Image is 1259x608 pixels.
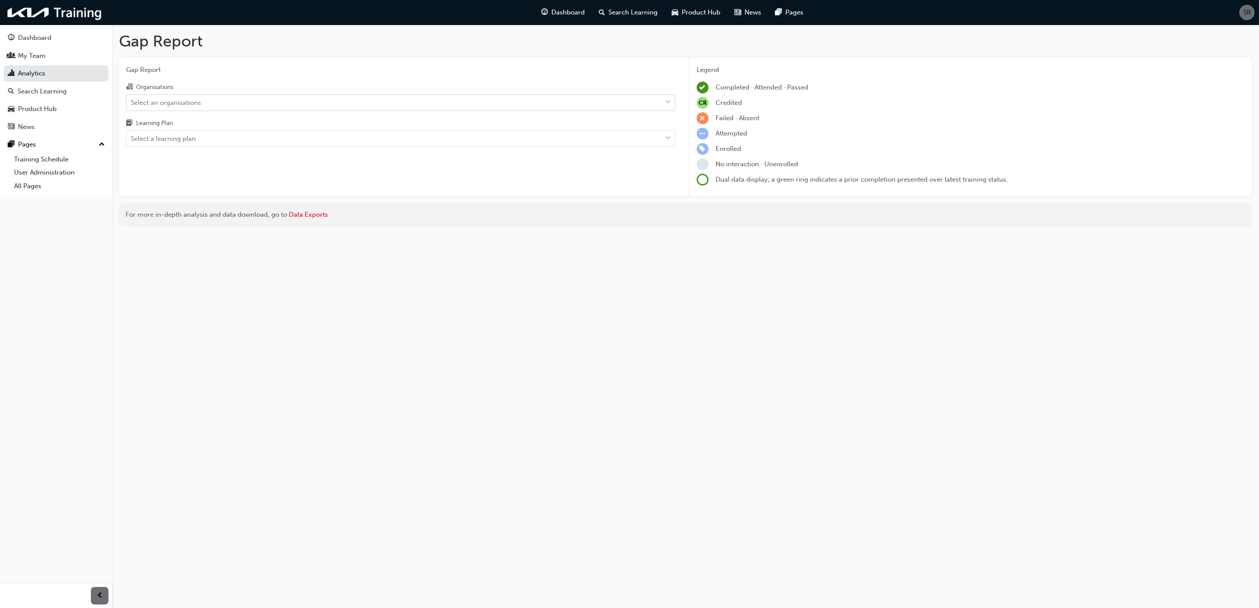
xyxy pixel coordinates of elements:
[716,160,798,168] span: No interaction · Unenrolled
[4,48,108,64] a: My Team
[697,97,709,109] span: null-icon
[18,139,36,150] div: Pages
[136,83,173,92] div: Organisations
[4,101,108,117] a: Product Hub
[534,4,592,21] a: guage-iconDashboard
[131,134,196,144] div: Select a learning plan
[551,7,585,18] span: Dashboard
[697,143,709,155] span: learningRecordVerb_ENROLL-icon
[4,30,108,46] a: Dashboard
[8,34,14,42] span: guage-icon
[136,119,173,128] div: Learning Plan
[734,7,741,18] span: news-icon
[131,97,201,107] div: Select an organisations
[4,65,108,82] a: Analytics
[1243,7,1251,18] span: SR
[697,128,709,139] span: learningRecordVerb_ATTEMPT-icon
[126,210,1245,220] div: For more in-depth analysis and data download, go to
[18,122,35,132] div: News
[289,211,328,218] a: Data Exports
[97,590,103,601] span: prev-icon
[716,145,741,153] span: Enrolled
[768,4,810,21] a: pages-iconPages
[608,7,658,18] span: Search Learning
[18,51,46,61] div: My Team
[4,28,108,136] button: DashboardMy TeamAnalyticsSearch LearningProduct HubNews
[716,175,1008,183] span: Dual data display; a green ring indicates a prior completion presented over latest training status.
[8,141,14,149] span: pages-icon
[8,123,14,131] span: news-icon
[697,82,709,93] span: learningRecordVerb_COMPLETE-icon
[126,120,133,128] span: learningplan-icon
[8,88,14,96] span: search-icon
[126,83,133,91] span: organisation-icon
[4,4,105,21] img: kia-training
[775,7,782,18] span: pages-icon
[716,99,742,107] span: Credited
[18,86,67,97] div: Search Learning
[599,7,605,18] span: search-icon
[672,7,678,18] span: car-icon
[541,7,548,18] span: guage-icon
[716,114,759,122] span: Failed · Absent
[18,104,57,114] div: Product Hub
[11,179,108,193] a: All Pages
[665,4,727,21] a: car-iconProduct Hub
[99,139,105,150] span: up-icon
[8,70,14,78] span: chart-icon
[4,136,108,153] button: Pages
[1239,5,1255,20] button: SR
[716,83,808,91] span: Completed · Attended · Passed
[4,83,108,100] a: Search Learning
[665,97,671,108] span: down-icon
[11,166,108,179] a: User Administration
[745,7,761,18] span: News
[8,105,14,113] span: car-icon
[697,65,1245,75] div: Legend
[665,133,671,144] span: down-icon
[592,4,665,21] a: search-iconSearch Learning
[682,7,720,18] span: Product Hub
[4,119,108,135] a: News
[697,112,709,124] span: learningRecordVerb_FAIL-icon
[119,32,1252,51] h1: Gap Report
[18,33,51,43] div: Dashboard
[727,4,768,21] a: news-iconNews
[126,65,675,75] span: Gap Report
[697,158,709,170] span: learningRecordVerb_NONE-icon
[11,153,108,166] a: Training Schedule
[8,52,14,60] span: people-icon
[716,129,747,137] span: Attempted
[785,7,803,18] span: Pages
